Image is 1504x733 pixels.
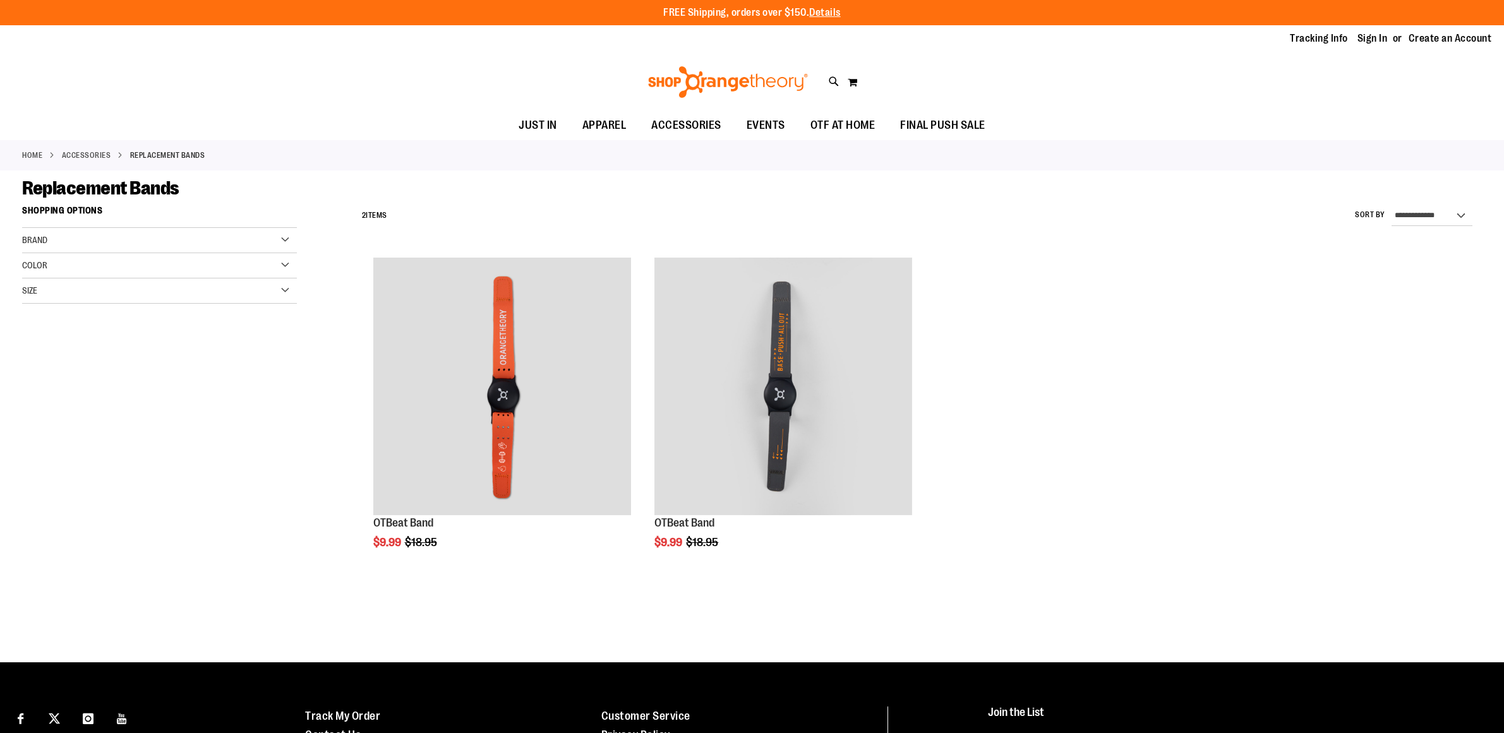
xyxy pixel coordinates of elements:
[305,710,380,722] a: Track My Order
[111,706,133,729] a: Visit our Youtube page
[367,251,637,581] div: product
[22,285,37,295] span: Size
[686,536,720,549] span: $18.95
[362,206,387,225] h2: Items
[654,516,714,529] a: OTBeat Band
[373,516,433,529] a: OTBeat Band
[22,200,297,228] strong: Shopping Options
[639,111,734,140] a: ACCESSORIES
[506,111,570,140] a: JUST IN
[809,7,841,18] a: Details
[362,211,366,220] span: 2
[130,150,205,161] strong: Replacement Bands
[601,710,690,722] a: Customer Service
[582,111,627,140] span: APPAREL
[747,111,785,140] span: EVENTS
[22,177,179,199] span: Replacement Bands
[988,706,1471,730] h4: Join the List
[22,260,47,270] span: Color
[734,111,798,140] a: EVENTS
[570,111,639,140] a: APPAREL
[798,111,888,140] a: OTF AT HOME
[22,150,42,161] a: Home
[654,258,912,515] img: OTBeat Band
[663,6,841,20] p: FREE Shipping, orders over $150.
[62,150,111,161] a: ACCESSORIES
[900,111,985,140] span: FINAL PUSH SALE
[22,235,47,245] span: Brand
[405,536,439,549] span: $18.95
[646,66,810,98] img: Shop Orangetheory
[654,258,912,517] a: OTBeat Band
[1290,32,1348,45] a: Tracking Info
[887,111,998,140] a: FINAL PUSH SALE
[654,536,684,549] span: $9.99
[373,536,403,549] span: $9.99
[1409,32,1492,45] a: Create an Account
[648,251,918,581] div: product
[651,111,721,140] span: ACCESSORIES
[49,713,60,724] img: Twitter
[1357,32,1388,45] a: Sign In
[810,111,875,140] span: OTF AT HOME
[44,706,66,729] a: Visit our X page
[373,258,631,517] a: OTBeat Band
[9,706,32,729] a: Visit our Facebook page
[77,706,99,729] a: Visit our Instagram page
[519,111,557,140] span: JUST IN
[373,258,631,515] img: OTBeat Band
[1355,210,1385,220] label: Sort By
